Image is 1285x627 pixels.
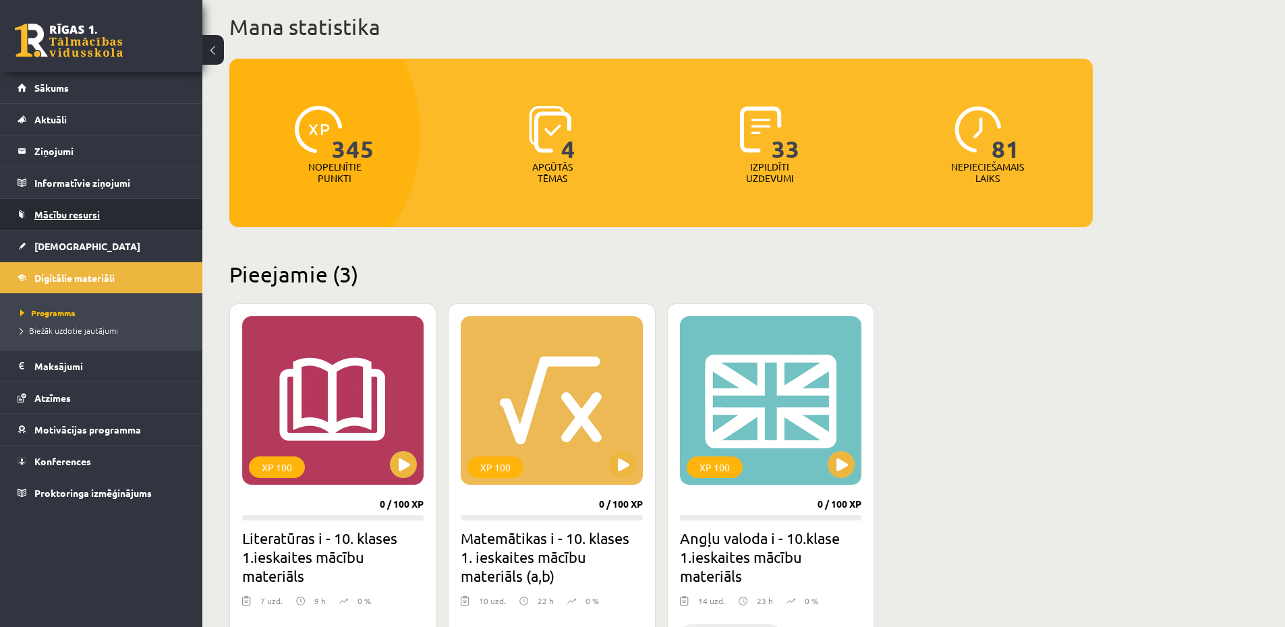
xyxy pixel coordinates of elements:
span: Proktoringa izmēģinājums [34,487,152,499]
span: [DEMOGRAPHIC_DATA] [34,240,140,252]
legend: Ziņojumi [34,136,185,167]
p: Nepieciešamais laiks [951,161,1024,184]
a: Digitālie materiāli [18,262,185,293]
img: icon-xp-0682a9bc20223a9ccc6f5883a126b849a74cddfe5390d2b41b4391c66f2066e7.svg [295,106,342,153]
img: icon-clock-7be60019b62300814b6bd22b8e044499b485619524d84068768e800edab66f18.svg [954,106,1002,153]
span: 4 [561,106,575,161]
div: 7 uzd. [260,595,283,615]
h1: Mana statistika [229,13,1093,40]
div: XP 100 [249,456,305,478]
p: Apgūtās tēmas [526,161,579,184]
span: Konferences [34,455,91,467]
span: Programma [20,307,76,318]
span: Digitālie materiāli [34,272,115,284]
div: XP 100 [687,456,743,478]
legend: Informatīvie ziņojumi [34,167,185,198]
img: icon-learned-topics-4a711ccc23c960034f471b6e78daf4a3bad4a20eaf4de84257b87e66633f6470.svg [529,106,571,153]
a: Atzīmes [18,382,185,413]
span: Biežāk uzdotie jautājumi [20,325,118,336]
div: 10 uzd. [479,595,506,615]
a: Motivācijas programma [18,414,185,445]
a: Maksājumi [18,351,185,382]
div: 14 uzd. [698,595,725,615]
span: 81 [992,106,1020,161]
p: 0 % [586,595,599,607]
a: Konferences [18,446,185,477]
span: Motivācijas programma [34,423,141,436]
h2: Literatūras i - 10. klases 1.ieskaites mācību materiāls [242,529,424,585]
img: icon-completed-tasks-ad58ae20a441b2904462921112bc710f1caf180af7a3daa7317a5a94f2d26646.svg [740,106,782,153]
a: Informatīvie ziņojumi [18,167,185,198]
p: Izpildīti uzdevumi [743,161,796,184]
h2: Angļu valoda i - 10.klase 1.ieskaites mācību materiāls [680,529,861,585]
legend: Maksājumi [34,351,185,382]
span: Aktuāli [34,113,67,125]
p: 0 % [358,595,371,607]
a: Aktuāli [18,104,185,135]
a: Rīgas 1. Tālmācības vidusskola [15,24,123,57]
p: 23 h [757,595,773,607]
div: XP 100 [467,456,523,478]
a: Mācību resursi [18,199,185,230]
h2: Pieejamie (3) [229,261,1093,287]
p: 22 h [538,595,554,607]
p: 9 h [314,595,326,607]
a: Programma [20,307,189,319]
p: 0 % [805,595,818,607]
p: Nopelnītie punkti [308,161,362,184]
span: 345 [332,106,374,161]
a: Proktoringa izmēģinājums [18,477,185,508]
a: Sākums [18,72,185,103]
h2: Matemātikas i - 10. klases 1. ieskaites mācību materiāls (a,b) [461,529,642,585]
span: Mācību resursi [34,208,100,220]
span: 33 [772,106,800,161]
a: [DEMOGRAPHIC_DATA] [18,231,185,262]
a: Biežāk uzdotie jautājumi [20,324,189,336]
span: Atzīmes [34,392,71,404]
a: Ziņojumi [18,136,185,167]
span: Sākums [34,82,69,94]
